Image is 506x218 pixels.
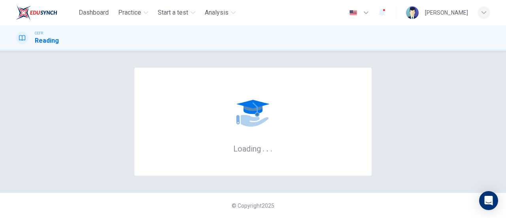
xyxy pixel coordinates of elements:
[35,30,43,36] span: CEFR
[76,6,112,20] button: Dashboard
[115,6,151,20] button: Practice
[205,8,228,17] span: Analysis
[79,8,109,17] span: Dashboard
[348,10,358,16] img: en
[16,5,57,21] img: EduSynch logo
[35,36,59,45] h1: Reading
[232,203,274,209] span: © Copyright 2025
[406,6,419,19] img: Profile picture
[233,143,273,154] h6: Loading
[118,8,141,17] span: Practice
[262,141,265,154] h6: .
[479,191,498,210] div: Open Intercom Messenger
[202,6,239,20] button: Analysis
[16,5,76,21] a: EduSynch logo
[270,141,273,154] h6: .
[155,6,198,20] button: Start a test
[425,8,468,17] div: [PERSON_NAME]
[158,8,188,17] span: Start a test
[266,141,269,154] h6: .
